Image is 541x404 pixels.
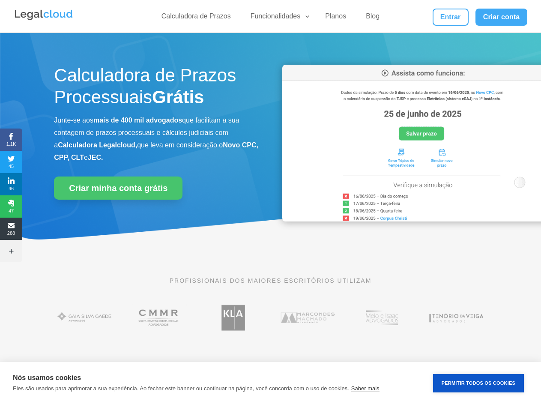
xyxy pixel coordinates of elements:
[88,154,103,161] b: JEC.
[13,385,349,392] p: Eles são usados para aprimorar a sua experiência. Ao fechar este banner ou continuar na página, v...
[14,9,74,21] img: Legalcloud Logo
[320,12,351,24] a: Planos
[433,9,469,26] a: Entrar
[129,301,190,335] img: Costa Martins Meira Rinaldi Advogados
[14,15,74,23] a: Logo da Legalcloud
[351,301,412,335] img: Profissionais do escritório Melo e Isaac Advogados utilizam a Legalcloud
[54,114,258,164] p: Junte-se aos que facilitam a sua contagem de prazos processuais e cálculos judiciais com a que le...
[93,117,182,124] b: mais de 400 mil advogados
[245,12,311,24] a: Funcionalidades
[54,177,182,200] a: Criar minha conta grátis
[58,141,137,149] b: Calculadora Legalcloud,
[475,9,528,26] a: Criar conta
[156,12,236,24] a: Calculadora de Prazos
[54,276,487,285] p: PROFISSIONAIS DOS MAIORES ESCRITÓRIOS UTILIZAM
[433,374,524,392] button: Permitir Todos os Cookies
[361,12,385,24] a: Blog
[425,301,487,335] img: Tenório da Veiga Advogados
[13,374,81,381] strong: Nós usamos cookies
[351,385,380,392] a: Saber mais
[54,65,258,112] h1: Calculadora de Prazos Processuais
[203,301,264,335] img: Koury Lopes Advogados
[54,301,115,335] img: Gaia Silva Gaede Advogados Associados
[277,301,338,335] img: Marcondes Machado Advogados utilizam a Legalcloud
[152,87,204,107] strong: Grátis
[54,141,258,161] b: Novo CPC, CPP, CLT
